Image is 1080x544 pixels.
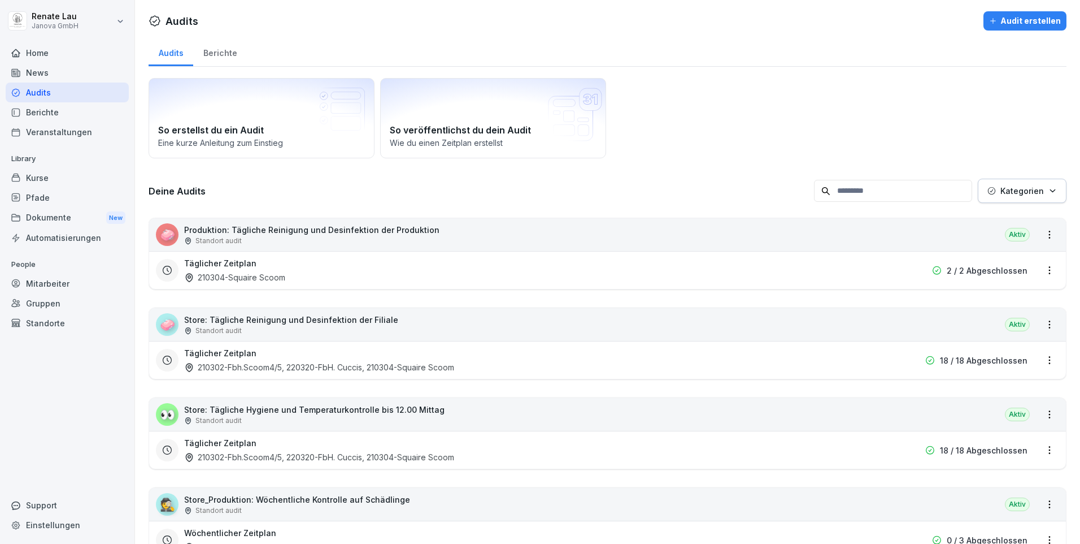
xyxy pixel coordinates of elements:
a: So veröffentlichst du dein AuditWie du einen Zeitplan erstellst [380,78,606,158]
a: DokumenteNew [6,208,129,228]
p: 2 / 2 Abgeschlossen [947,265,1027,277]
div: 210302-Fbh.Scoom4/5, 220320-FbH. Cuccis, 210304-Squaire Scoom [184,451,454,463]
a: Einstellungen [6,515,129,535]
h3: Deine Audits [149,185,808,197]
h1: Audits [166,14,198,29]
p: Standort audit [195,506,242,516]
a: Automatisierungen [6,228,129,248]
div: 210304-Squaire Scoom [184,271,285,283]
div: 🧼 [156,223,178,246]
p: Store: Tägliche Hygiene und Temperaturkontrolle bis 12.00 Mittag [184,404,445,416]
p: Store_Produktion: Wöchentliche Kontrolle auf Schädlinge [184,494,410,506]
div: New [106,211,125,224]
div: Support [6,495,129,515]
h2: So erstellst du ein Audit [158,123,365,137]
a: Mitarbeiter [6,274,129,293]
a: Berichte [193,37,247,66]
p: 18 / 18 Abgeschlossen [940,444,1027,456]
a: News [6,63,129,83]
p: Produktion: Tägliche Reinigung und Desinfektion der Produktion [184,224,439,236]
button: Audit erstellen [983,11,1066,31]
p: Eine kurze Anleitung zum Einstieg [158,137,365,149]
p: Wie du einen Zeitplan erstellst [390,137,596,149]
div: 🕵️ [156,493,178,516]
h3: Täglicher Zeitplan [184,437,256,449]
a: Gruppen [6,293,129,313]
h3: Wöchentlicher Zeitplan [184,527,276,539]
div: Aktiv [1005,498,1030,511]
a: Pfade [6,188,129,208]
a: Home [6,43,129,63]
h3: Täglicher Zeitplan [184,257,256,269]
h3: Täglicher Zeitplan [184,347,256,359]
p: Renate Lau [32,12,79,21]
p: Store: Tägliche Reinigung und Desinfektion der Filiale [184,314,398,326]
a: Audits [6,83,129,102]
a: Kurse [6,168,129,188]
div: 🧼 [156,313,178,336]
a: Audits [149,37,193,66]
p: Janova GmbH [32,22,79,30]
a: Berichte [6,102,129,122]
p: Standort audit [195,326,242,336]
p: Library [6,150,129,168]
div: Aktiv [1005,318,1030,331]
p: Standort audit [195,416,242,426]
p: People [6,256,129,274]
a: Standorte [6,313,129,333]
p: Standort audit [195,236,242,246]
p: 18 / 18 Abgeschlossen [940,355,1027,366]
h2: So veröffentlichst du dein Audit [390,123,596,137]
p: Kategorien [1000,185,1044,197]
div: Aktiv [1005,228,1030,241]
button: Kategorien [978,179,1066,203]
div: 👀 [156,403,178,426]
div: 210302-Fbh.Scoom4/5, 220320-FbH. Cuccis, 210304-Squaire Scoom [184,361,454,373]
a: Veranstaltungen [6,122,129,142]
div: Audit erstellen [989,15,1061,27]
a: So erstellst du ein AuditEine kurze Anleitung zum Einstieg [149,78,374,158]
div: Dokumente [6,208,129,228]
div: Aktiv [1005,408,1030,421]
